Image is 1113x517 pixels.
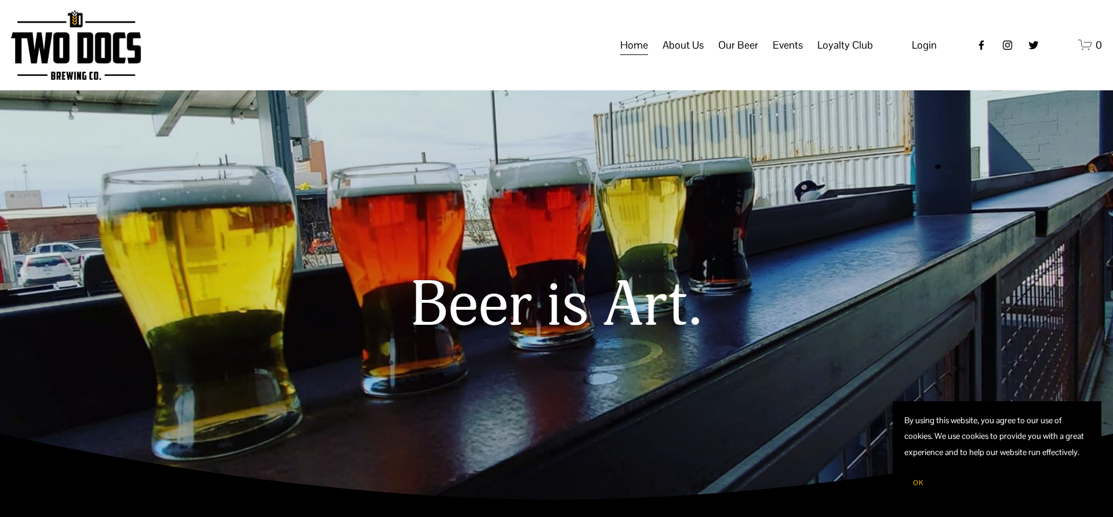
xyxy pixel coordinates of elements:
span: About Us [663,35,704,55]
button: OK [904,472,932,494]
a: folder dropdown [817,34,873,56]
section: Cookie banner [893,401,1101,505]
span: Login [912,38,937,52]
span: Loyalty Club [817,35,873,55]
a: Facebook [976,39,987,51]
a: folder dropdown [718,34,758,56]
span: 0 [1096,38,1102,52]
a: Home [620,34,648,56]
a: folder dropdown [663,34,704,56]
span: OK [913,478,923,487]
p: By using this website, you agree to our use of cookies. We use cookies to provide you with a grea... [904,413,1090,460]
a: 0 items in cart [1078,38,1102,52]
a: twitter-unauth [1028,39,1039,51]
img: Two Docs Brewing Co. [11,10,141,80]
a: folder dropdown [773,34,803,56]
span: Events [773,35,803,55]
a: instagram-unauth [1002,39,1013,51]
h1: Beer is Art. [151,271,962,341]
span: Our Beer [718,35,758,55]
a: Login [912,35,937,55]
